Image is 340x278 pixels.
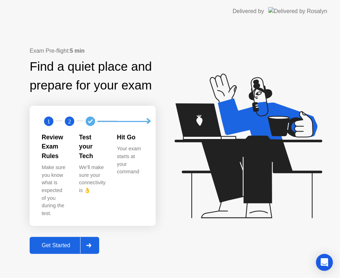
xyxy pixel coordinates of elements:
[117,133,143,142] div: Hit Go
[316,254,333,271] div: Open Intercom Messenger
[68,118,71,125] text: 2
[42,164,68,217] div: Make sure you know what is expected of you during the test.
[32,242,80,249] div: Get Started
[30,237,99,254] button: Get Started
[79,164,106,194] div: We’ll make sure your connectivity is 👌
[268,7,327,15] img: Delivered by Rosalyn
[30,47,156,55] div: Exam Pre-flight:
[30,57,156,95] div: Find a quiet place and prepare for your exam
[70,48,85,54] b: 5 min
[233,7,264,16] div: Delivered by
[117,145,143,175] div: Your exam starts at your command
[42,133,68,161] div: Review Exam Rules
[47,118,50,125] text: 1
[79,133,106,161] div: Test your Tech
